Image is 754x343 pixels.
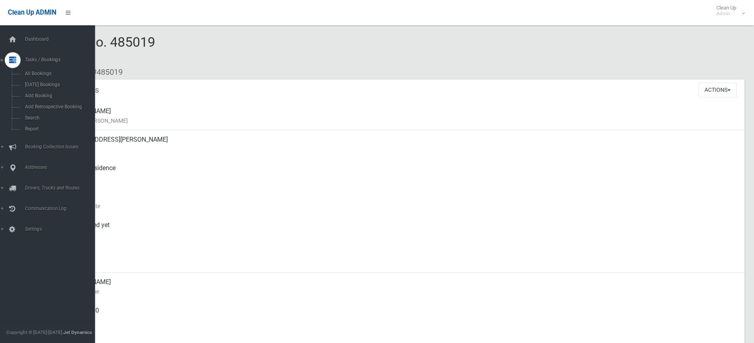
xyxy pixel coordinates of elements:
div: [STREET_ADDRESS][PERSON_NAME] [63,130,738,159]
div: Not collected yet [63,216,738,244]
span: All Bookings [23,71,94,76]
li: #485019 [86,65,123,80]
small: Pickup Point [63,173,738,182]
div: 0403230030 [63,301,738,330]
span: Addresses [23,165,101,170]
div: Front of Residence [63,159,738,187]
span: Copyright © [DATE]-[DATE] [6,330,62,335]
span: Drivers, Trucks and Routes [23,185,101,191]
button: Actions [699,83,737,97]
span: Add Booking [23,93,94,99]
span: Add Retrospective Booking [23,104,94,110]
span: Booking No. 485019 [35,34,155,65]
span: Tasks / Bookings [23,57,101,63]
small: Address [63,144,738,154]
span: Settings [23,226,101,232]
span: [DATE] Bookings [23,82,94,87]
small: Admin [716,11,736,17]
small: Collected At [63,230,738,239]
span: Clean Up ADMIN [8,9,56,16]
div: [PERSON_NAME] [63,273,738,301]
span: Clean Up [712,5,744,17]
span: Dashboard [23,36,101,42]
small: Name of [PERSON_NAME] [63,116,738,125]
strong: Jet Dynamics [63,330,92,335]
small: Mobile [63,315,738,325]
div: [DATE] [63,244,738,273]
small: Zone [63,258,738,268]
small: Contact Name [63,287,738,296]
small: Collection Date [63,201,738,211]
div: [DATE] [63,187,738,216]
span: Report [23,126,94,132]
span: Booking Collection Issues [23,144,101,150]
span: Communication Log [23,206,101,211]
span: Search [23,115,94,121]
div: [PERSON_NAME] [63,102,738,130]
